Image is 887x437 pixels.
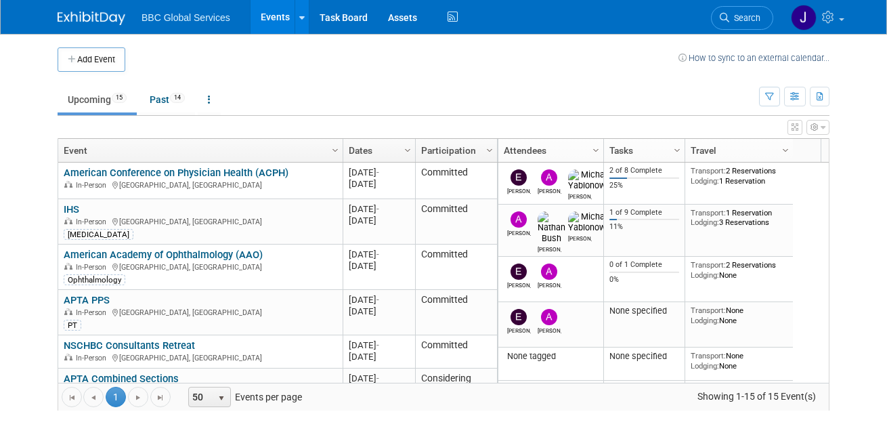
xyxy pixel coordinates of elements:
span: Go to the last page [155,392,166,403]
div: [DATE] [349,339,409,351]
img: Alex Corrigan [511,211,527,228]
img: Alex Corrigan [541,169,557,186]
td: Committed [415,290,497,335]
div: None tagged [504,351,599,362]
div: [DATE] [349,203,409,215]
a: Column Settings [401,139,416,159]
img: In-Person Event [64,263,72,270]
span: Events per page [171,387,316,407]
span: In-Person [76,308,110,317]
div: 2 Reservations None [691,260,788,280]
span: - [376,295,379,305]
a: Go to the last page [150,387,171,407]
div: [DATE] [349,373,409,384]
div: [GEOGRAPHIC_DATA], [GEOGRAPHIC_DATA] [64,261,337,272]
span: Lodging: [691,176,719,186]
span: Transport: [691,351,726,360]
a: Past14 [139,87,195,112]
a: Dates [349,139,406,162]
img: ExhibitDay [58,12,125,25]
span: Search [729,13,760,23]
a: Column Settings [483,139,498,159]
div: Ethan Denkensohn [507,325,531,334]
a: Event [64,139,334,162]
span: 1 [106,387,126,407]
div: [MEDICAL_DATA] [64,229,133,240]
span: In-Person [76,263,110,272]
div: None None [691,306,788,325]
div: 25% [609,181,680,190]
a: Go to the previous page [83,387,104,407]
div: 0% [609,275,680,285]
span: In-Person [76,217,110,226]
div: Ethan Denkensohn [507,280,531,289]
td: Committed [415,245,497,290]
div: Alex Corrigan [538,280,561,289]
a: Column Settings [328,139,343,159]
span: 15 [112,93,127,103]
a: Go to the first page [62,387,82,407]
div: Ophthalmology [64,274,125,285]
a: APTA PPS [64,294,110,306]
a: Participation [421,139,488,162]
span: Lodging: [691,361,719,371]
span: 14 [170,93,185,103]
div: [DATE] [349,167,409,178]
a: Search [711,6,773,30]
span: BBC Global Services [142,12,230,23]
img: Jennifer Benedict [791,5,817,30]
a: Go to the next page [128,387,148,407]
img: Ethan Denkensohn [511,169,527,186]
span: In-Person [76,354,110,362]
span: 50 [189,388,212,407]
span: Go to the previous page [88,392,99,403]
div: [DATE] [349,249,409,260]
a: NSCHBC Consultants Retreat [64,339,195,352]
span: In-Person [76,181,110,190]
div: Alex Corrigan [538,186,561,194]
a: Column Settings [779,139,794,159]
div: [DATE] [349,294,409,306]
div: 11% [609,222,680,232]
div: PT [64,320,81,331]
a: American Conference on Physician Health (ACPH) [64,167,288,179]
a: Upcoming15 [58,87,137,112]
span: Showing 1-15 of 15 Event(s) [685,387,829,406]
a: Attendees [504,139,594,162]
span: select [216,393,227,404]
div: [GEOGRAPHIC_DATA], [GEOGRAPHIC_DATA] [64,306,337,318]
span: - [376,167,379,178]
img: In-Person Event [64,217,72,224]
div: None None [691,351,788,371]
td: Committed [415,163,497,199]
span: Column Settings [330,145,341,156]
div: [DATE] [349,215,409,226]
td: Committed [415,199,497,245]
div: None specified [609,351,680,362]
div: 2 Reservations 1 Reservation [691,166,788,186]
td: Committed [415,335,497,369]
img: Michael Yablonowitz [568,169,614,191]
span: Column Settings [590,145,601,156]
div: Alex Corrigan [507,228,531,236]
span: Transport: [691,208,726,217]
div: None specified [609,306,680,316]
span: - [376,249,379,259]
div: [DATE] [349,260,409,272]
span: Lodging: [691,217,719,227]
img: Ethan Denkensohn [511,309,527,325]
img: In-Person Event [64,181,72,188]
img: Michael Yablonowitz [568,211,614,233]
span: - [376,204,379,214]
img: Alex Corrigan [541,309,557,325]
span: Transport: [691,260,726,270]
div: [GEOGRAPHIC_DATA], [GEOGRAPHIC_DATA] [64,179,337,190]
div: 2 of 8 Complete [609,166,680,175]
a: IHS [64,203,79,215]
div: 1 of 9 Complete [609,208,680,217]
button: Add Event [58,47,125,72]
img: Nathan Bush [538,211,565,244]
div: Ethan Denkensohn [507,186,531,194]
div: 1 Reservation 3 Reservations [691,208,788,228]
a: APTA Combined Sections [64,373,179,385]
